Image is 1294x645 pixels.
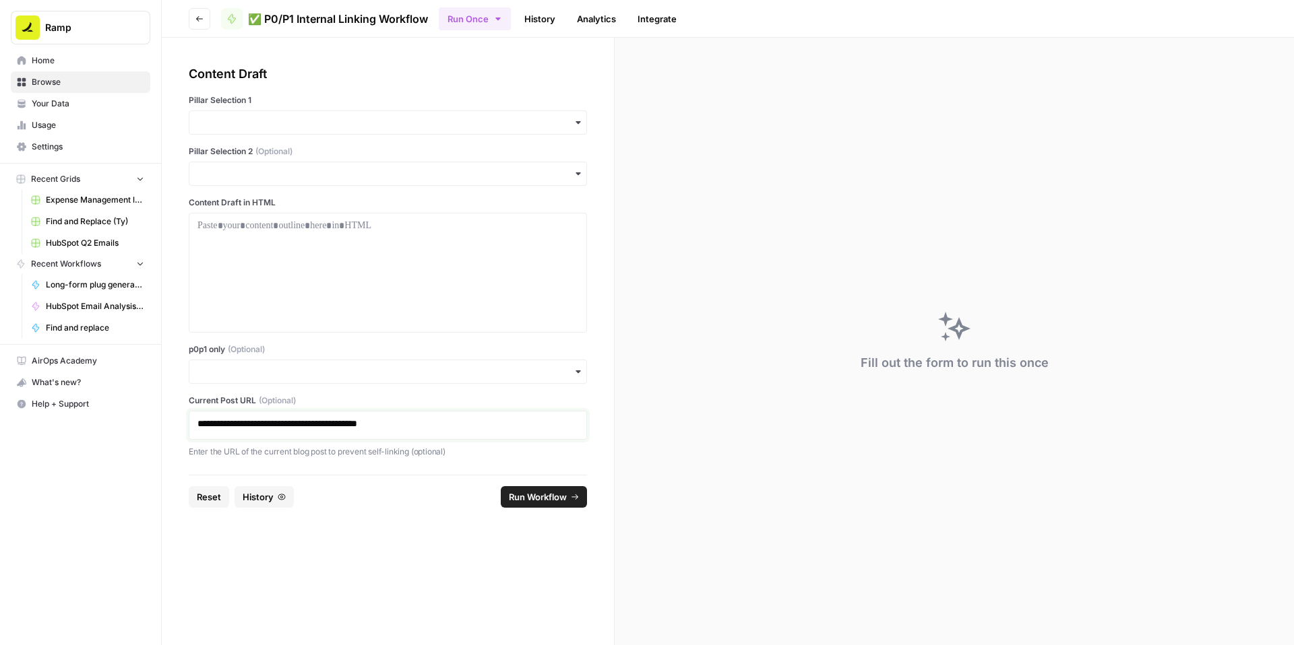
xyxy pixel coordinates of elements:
img: Ramp Logo [16,15,40,40]
span: Long-form plug generator – Content tuning version [46,279,144,291]
span: Find and replace [46,322,144,334]
div: What's new? [11,372,150,393]
span: Help + Support [32,398,144,410]
a: Integrate [629,8,685,30]
a: Find and replace [25,317,150,339]
a: Settings [11,136,150,158]
a: HubSpot Q2 Emails [25,232,150,254]
span: (Optional) [228,343,265,355]
a: AirOps Academy [11,350,150,372]
div: Fill out the form to run this once [861,353,1049,372]
span: Recent Workflows [31,258,101,270]
span: (Optional) [255,145,292,158]
a: Analytics [569,8,624,30]
span: Find and Replace (Ty) [46,215,144,228]
button: Run Once [439,7,511,30]
span: AirOps Academy [32,355,144,367]
span: Ramp [45,21,127,34]
a: Your Data [11,93,150,114]
button: Run Workflow [501,486,587,508]
span: Settings [32,141,144,153]
a: Expense Management long-form plug generator --> Publish to Sanity [25,189,150,211]
a: History [516,8,563,30]
a: Long-form plug generator – Content tuning version [25,274,150,296]
label: p0p1 only [189,343,587,355]
p: Enter the URL of the current blog post to prevent self-linking (optional) [189,445,587,459]
a: ✅ P0/P1 Internal Linking Workflow [221,8,428,30]
button: Help + Support [11,393,150,415]
span: Browse [32,76,144,88]
a: Find and Replace (Ty) [25,211,150,232]
button: Reset [189,486,229,508]
span: HubSpot Q2 Emails [46,237,144,249]
button: Workspace: Ramp [11,11,150,44]
span: (Optional) [259,395,296,407]
span: Run Workflow [509,490,567,504]
label: Current Post URL [189,395,587,407]
button: Recent Grids [11,169,150,189]
span: Expense Management long-form plug generator --> Publish to Sanity [46,194,144,206]
a: HubSpot Email Analysis Segment [25,296,150,317]
label: Content Draft in HTML [189,197,587,209]
a: Usage [11,114,150,136]
label: Pillar Selection 2 [189,145,587,158]
button: What's new? [11,372,150,393]
label: Pillar Selection 1 [189,94,587,106]
span: Home [32,55,144,67]
span: ✅ P0/P1 Internal Linking Workflow [248,11,428,27]
span: Your Data [32,98,144,110]
span: Usage [32,119,144,131]
button: History [235,486,294,508]
div: Content Draft [189,65,587,83]
a: Home [11,50,150,71]
span: HubSpot Email Analysis Segment [46,300,144,312]
span: Recent Grids [31,173,80,185]
span: History [243,490,274,504]
a: Browse [11,71,150,93]
span: Reset [197,490,221,504]
button: Recent Workflows [11,254,150,274]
